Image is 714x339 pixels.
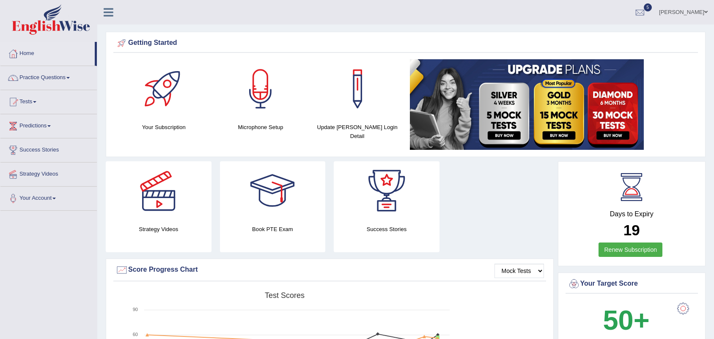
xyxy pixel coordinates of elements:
[106,225,211,234] h4: Strategy Videos
[220,225,326,234] h4: Book PTE Exam
[0,42,95,63] a: Home
[410,59,644,150] img: small5.jpg
[115,264,544,276] div: Score Progress Chart
[0,114,97,135] a: Predictions
[603,305,649,336] b: 50+
[644,3,652,11] span: 5
[0,163,97,184] a: Strategy Videos
[599,243,662,257] a: Renew Subscription
[0,187,97,208] a: Your Account
[334,225,439,234] h4: Success Stories
[217,123,305,132] h4: Microphone Setup
[265,291,305,300] tspan: Test scores
[568,210,696,218] h4: Days to Expiry
[0,90,97,111] a: Tests
[568,278,696,290] div: Your Target Score
[133,307,138,312] text: 90
[120,123,208,132] h4: Your Subscription
[133,332,138,337] text: 60
[0,66,97,87] a: Practice Questions
[115,37,696,50] div: Getting Started
[623,222,640,238] b: 19
[0,138,97,160] a: Success Stories
[313,123,401,141] h4: Update [PERSON_NAME] Login Detail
